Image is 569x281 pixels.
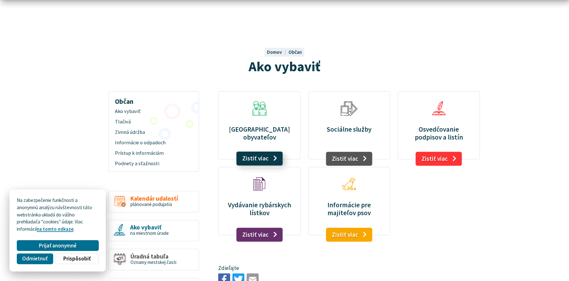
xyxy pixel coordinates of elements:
p: Na zabezpečenie funkčnosti a anonymnú analýzu návštevnosti táto webstránka ukladá do vášho prehli... [17,197,98,233]
span: Úradná tabuľa [130,253,176,260]
a: Tlačivá [111,116,196,127]
a: Zistiť viac [236,152,283,165]
span: Odmietnuť [22,255,47,262]
span: Ako vybaviť [115,106,193,116]
button: Odmietnuť [17,253,53,264]
a: Úradná tabuľa Oznamy mestskej časti [108,249,199,271]
span: Kalendár udalostí [130,195,178,202]
a: na tomto odkaze [37,226,73,232]
a: Kalendár udalostí plánované podujatia [108,191,199,213]
a: Podnety a sťažnosti [111,158,196,169]
button: Prijať anonymné [17,240,98,251]
span: Domov [267,49,282,55]
span: Prispôsobiť [63,255,91,262]
p: [GEOGRAPHIC_DATA] obyvateľov [226,125,293,141]
span: Prístup k informáciám [115,148,193,158]
p: Vydávanie rybárskych lístkov [226,201,293,217]
span: na miestnom úrade [130,230,169,236]
a: Informácie o odpadoch [111,137,196,148]
p: Osvedčovanie podpisov a listín [405,125,472,141]
span: Ako vybaviť [249,58,320,75]
span: Podnety a sťažnosti [115,158,193,169]
a: Zistiť viac [326,228,372,242]
a: Domov [267,49,288,55]
a: Prístup k informáciám [111,148,196,158]
a: Zimná údržba [111,127,196,137]
p: Sociálne služby [316,125,382,133]
span: Zimná údržba [115,127,193,137]
a: Zistiť viac [326,152,372,166]
span: Informácie o odpadoch [115,137,193,148]
span: Prijať anonymné [39,242,77,249]
a: Zistiť viac [236,228,283,242]
span: Ako vybaviť [130,224,169,231]
p: Zdieľajte [218,264,480,272]
a: Zistiť viac [416,152,462,166]
button: Prispôsobiť [55,253,98,264]
span: plánované podujatia [130,201,172,207]
a: Občan [289,49,302,55]
p: Informácie pre majiteľov psov [316,201,382,217]
span: Oznamy mestskej časti [130,259,176,265]
a: Ako vybaviť [111,106,196,116]
h3: Občan [111,93,196,106]
a: Ako vybaviť na miestnom úrade [108,220,199,242]
span: Tlačivá [115,116,193,127]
